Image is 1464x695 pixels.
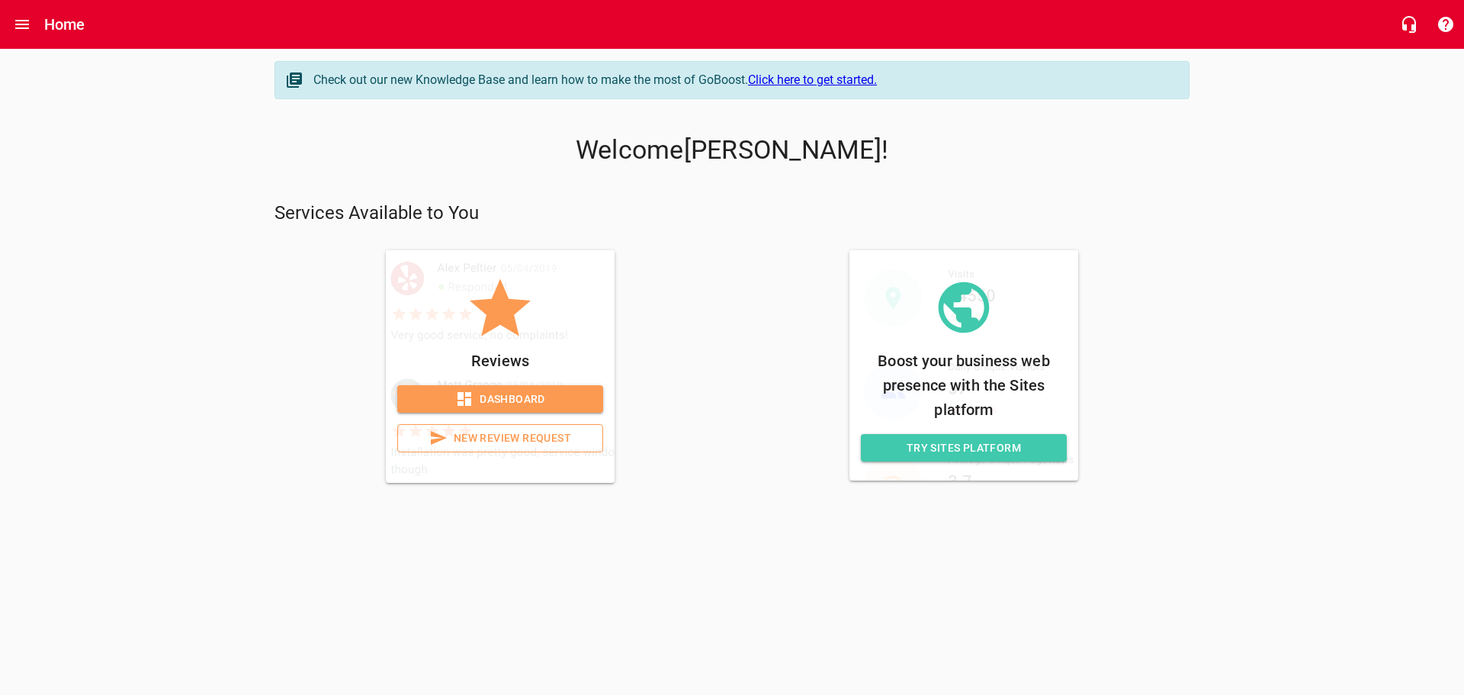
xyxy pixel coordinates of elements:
a: Try Sites Platform [861,434,1067,462]
button: Support Portal [1427,6,1464,43]
span: New Review Request [410,429,590,448]
p: Boost your business web presence with the Sites platform [861,349,1067,422]
button: Live Chat [1391,6,1427,43]
button: Open drawer [4,6,40,43]
span: Dashboard [409,390,591,409]
p: Services Available to You [274,201,1189,226]
div: Check out our new Knowledge Base and learn how to make the most of GoBoost. [313,71,1173,89]
a: Dashboard [397,385,603,413]
h6: Home [44,12,85,37]
a: New Review Request [397,424,603,452]
span: Try Sites Platform [873,439,1055,458]
p: Reviews [397,349,603,373]
p: Welcome [PERSON_NAME] ! [274,135,1189,166]
a: Click here to get started. [748,72,877,87]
